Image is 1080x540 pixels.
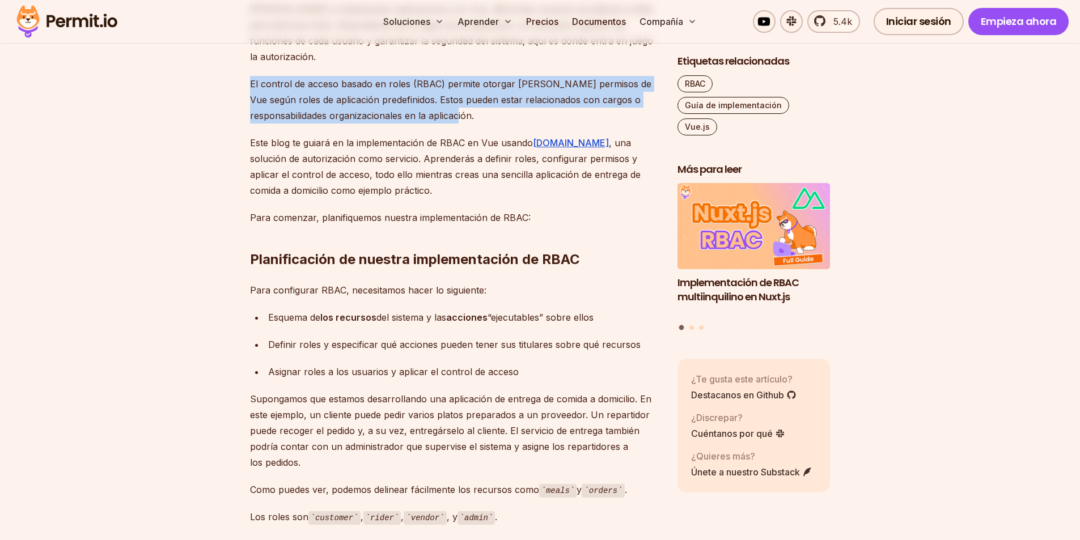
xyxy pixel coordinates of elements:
[458,511,495,525] code: admin
[691,412,743,423] font: ¿Discrepar?
[582,484,624,498] code: orders
[250,393,651,468] font: Supongamos que estamos desarrollando una aplicación de entrega de comida a domicilio. En este eje...
[572,16,626,27] font: Documentos
[268,339,641,350] font: Definir roles y especificar qué acciones pueden tener sus titulares sobre qué recursos
[685,122,710,131] font: Vue.js
[677,162,742,176] font: Más para leer
[250,137,533,148] font: Este blog te guiará en la implementación de RBAC en Vue usando
[677,275,799,304] font: Implementación de RBAC multiinquilino en Nuxt.js
[807,10,860,33] a: 5.4k
[383,16,430,27] font: Soluciones
[363,511,401,525] code: rider
[677,184,831,270] img: Implementación de RBAC multiinquilino en Nuxt.js
[361,511,363,522] font: ,
[533,137,609,148] a: [DOMAIN_NAME]
[679,325,684,330] button: Ir a la diapositiva 1
[677,184,831,318] li: 1 de 3
[453,10,517,33] button: Aprender
[677,97,789,114] a: Guía de implementación
[689,325,694,330] button: Ir a la diapositiva 2
[639,16,683,27] font: Compañía
[250,511,308,522] font: Los roles son
[685,100,782,110] font: Guía de implementación
[250,284,486,296] font: Para configurar RBAC, necesitamos hacer lo siguiente:
[539,484,577,498] code: meals
[488,312,594,323] font: “ejecutables” sobre ellos
[446,312,488,323] font: acciones
[677,54,789,68] font: Etiquetas relacionadas
[691,465,812,479] a: Únete a nuestro Substack
[522,10,563,33] a: Precios
[250,251,580,267] font: Planificación de nuestra implementación de RBAC
[685,79,705,88] font: RBAC
[250,484,539,495] font: Como puedes ver, podemos delinear fácilmente los recursos como
[404,511,446,525] code: vendor
[401,511,404,522] font: ,
[250,137,641,196] font: , una solución de autorización como servicio. Aprenderás a definir roles, configurar permisos y a...
[526,16,558,27] font: Precios
[379,10,448,33] button: Soluciones
[699,325,704,330] button: Ir a la diapositiva 3
[968,8,1069,35] a: Empieza ahora
[250,212,531,223] font: Para comenzar, planifiquemos nuestra implementación de RBAC:
[250,78,651,121] font: El control de acceso basado en roles (RBAC) permite otorgar [PERSON_NAME] permisos de Vue según r...
[677,184,831,332] div: Publicaciones
[320,312,376,323] font: los recursos
[577,484,582,495] font: y
[250,3,653,62] font: [PERSON_NAME] e implementar aplicaciones con Vue, diferentes usuarios accederán a ellas para dive...
[376,312,446,323] font: del sistema y las
[886,14,951,28] font: Iniciar sesión
[691,388,797,402] a: Destacanos en Github
[677,75,713,92] a: RBAC
[11,2,122,41] img: Logotipo del permiso
[268,366,519,377] font: Asignar roles a los usuarios y aplicar el control de acceso
[495,511,497,522] font: .
[458,16,499,27] font: Aprender
[677,184,831,318] a: Implementación de RBAC multiinquilino en Nuxt.jsImplementación de RBAC multiinquilino en Nuxt.js
[308,511,361,525] code: customer
[691,427,785,440] a: Cuéntanos por qué
[677,118,717,135] a: Vue.js
[691,450,755,462] font: ¿Quieres más?
[874,8,964,35] a: Iniciar sesión
[447,511,458,522] font: , y
[635,10,701,33] button: Compañía
[268,312,320,323] font: Esquema de
[567,10,630,33] a: Documentos
[981,14,1057,28] font: Empieza ahora
[833,16,852,27] font: 5.4k
[691,373,793,385] font: ¿Te gusta este artículo?
[625,484,627,495] font: .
